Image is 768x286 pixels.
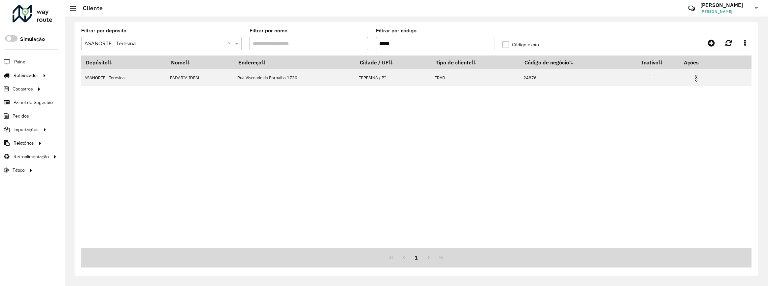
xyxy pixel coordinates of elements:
span: Clear all [228,40,233,48]
th: Inativo [624,55,679,69]
span: Painel [14,58,26,65]
span: Retroalimentação [14,153,49,160]
span: Relatórios [14,140,34,147]
a: Contato Rápido [685,1,699,16]
td: PADARIA IDEAL [167,69,234,86]
th: Código de negócio [520,55,625,69]
label: Filtrar por código [376,27,417,35]
td: ASANORTE - Teresina [81,69,167,86]
label: Filtrar por nome [250,27,287,35]
td: 24876 [520,69,625,86]
h3: [PERSON_NAME] [700,2,750,8]
label: Simulação [20,35,45,43]
span: Importações [14,126,39,133]
th: Tipo de cliente [431,55,520,69]
span: Roteirizador [14,72,38,79]
span: Tático [13,167,25,174]
th: Cidade / UF [355,55,431,69]
span: Cadastros [13,86,33,92]
td: TRAD [431,69,520,86]
label: Código exato [502,41,539,48]
th: Depósito [81,55,167,69]
h2: Cliente [76,5,103,12]
label: Filtrar por depósito [81,27,126,35]
span: Painel de Sugestão [14,99,53,106]
span: [PERSON_NAME] [700,9,750,15]
button: 1 [410,251,423,264]
th: Ações [679,55,719,69]
td: Rua Visconde da Parnaiba 1730 [234,69,355,86]
th: Nome [167,55,234,69]
th: Endereço [234,55,355,69]
span: Pedidos [13,113,29,120]
td: TERESINA / PI [355,69,431,86]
